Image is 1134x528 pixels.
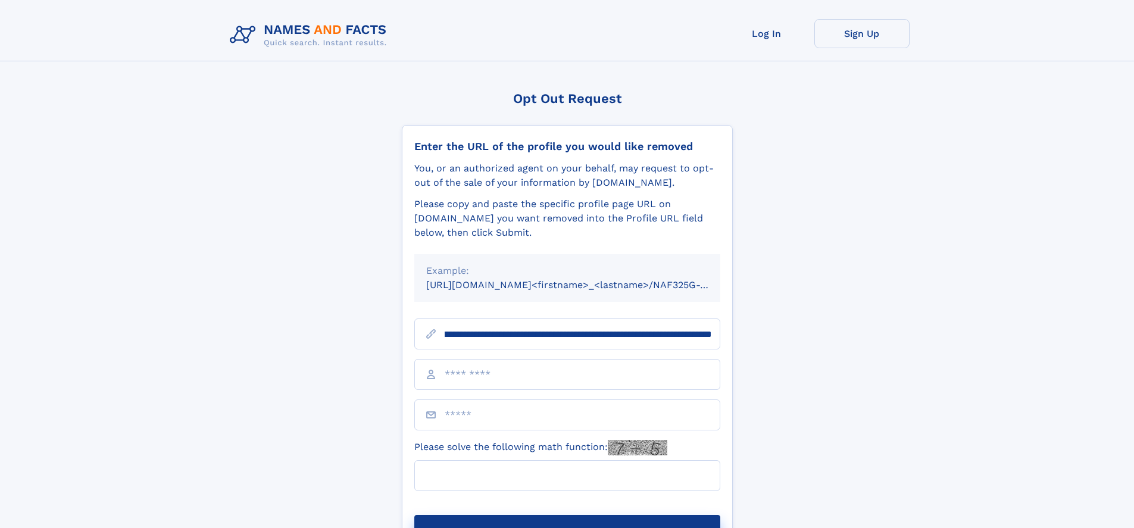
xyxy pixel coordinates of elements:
[402,91,733,106] div: Opt Out Request
[414,440,667,455] label: Please solve the following math function:
[426,264,708,278] div: Example:
[414,161,720,190] div: You, or an authorized agent on your behalf, may request to opt-out of the sale of your informatio...
[814,19,910,48] a: Sign Up
[225,19,396,51] img: Logo Names and Facts
[414,140,720,153] div: Enter the URL of the profile you would like removed
[719,19,814,48] a: Log In
[426,279,743,290] small: [URL][DOMAIN_NAME]<firstname>_<lastname>/NAF325G-xxxxxxxx
[414,197,720,240] div: Please copy and paste the specific profile page URL on [DOMAIN_NAME] you want removed into the Pr...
